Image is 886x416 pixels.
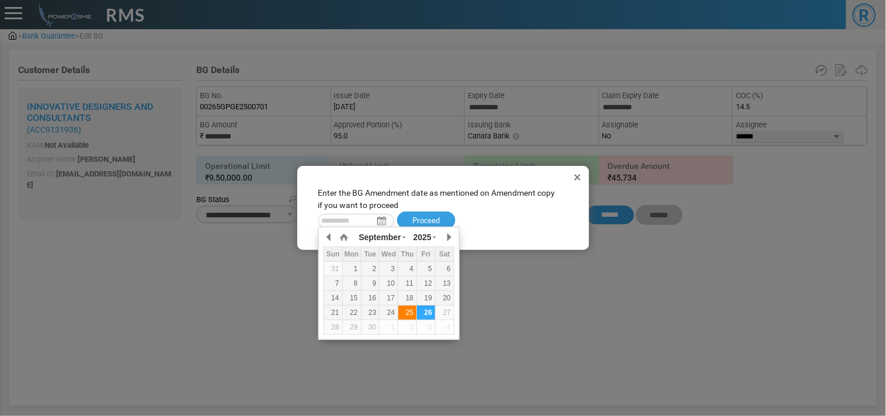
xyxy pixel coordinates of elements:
div: 22 [343,307,361,318]
div: 14 [324,293,342,303]
th: Thu [398,247,417,262]
th: Mon [342,247,361,262]
div: 27 [436,307,454,318]
div: 3 [417,322,435,332]
div: 13 [436,278,454,289]
button: × [569,168,587,186]
div: Enter the BG Amendment date as mentioned on Amendment copy if you want to proceed [309,178,578,238]
div: 31 [324,264,342,274]
div: 16 [362,293,380,303]
span: September [359,233,401,242]
div: 15 [343,293,361,303]
th: Sun [324,247,342,262]
div: 5 [417,264,435,274]
div: 4 [398,264,416,274]
div: 26 [417,307,435,318]
th: Wed [380,247,398,262]
div: 24 [380,307,398,318]
div: 8 [343,278,361,289]
div: 6 [436,264,454,274]
div: 29 [343,322,361,332]
div: 12 [417,278,435,289]
th: Tue [361,247,380,262]
div: 25 [398,307,416,318]
button: Proceed [397,212,456,229]
th: Sat [435,247,454,262]
div: 18 [398,293,416,303]
div: 10 [380,278,398,289]
th: Fri [417,247,436,262]
span: 2025 [414,233,432,242]
div: 17 [380,293,398,303]
div: 11 [398,278,416,289]
div: 20 [436,293,454,303]
div: 9 [362,278,380,289]
div: 3 [380,264,398,274]
div: 4 [436,322,454,332]
div: 21 [324,307,342,318]
div: 1 [380,322,398,332]
div: 7 [324,278,342,289]
div: 28 [324,322,342,332]
div: 2 [362,264,380,274]
div: 1 [343,264,361,274]
div: 30 [362,322,380,332]
div: 23 [362,307,380,318]
div: 2 [398,322,416,332]
div: 19 [417,293,435,303]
